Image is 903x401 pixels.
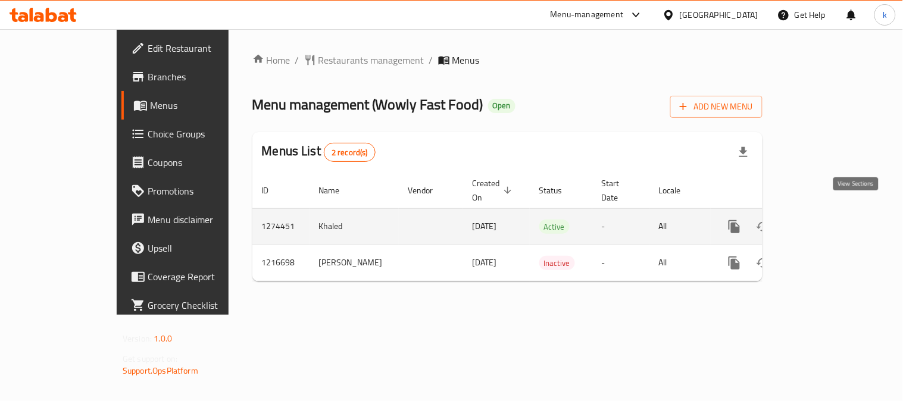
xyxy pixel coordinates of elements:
[252,53,290,67] a: Home
[310,208,399,245] td: Khaled
[148,41,258,55] span: Edit Restaurant
[121,177,267,205] a: Promotions
[539,220,570,234] span: Active
[148,241,258,255] span: Upsell
[148,184,258,198] span: Promotions
[121,205,267,234] a: Menu disclaimer
[252,53,763,67] nav: breadcrumb
[123,351,177,366] span: Get support on:
[539,256,575,270] span: Inactive
[121,262,267,291] a: Coverage Report
[252,173,844,281] table: enhanced table
[539,256,575,270] div: Inactive
[121,62,267,91] a: Branches
[539,183,578,198] span: Status
[121,234,267,262] a: Upsell
[123,331,152,346] span: Version:
[252,91,483,118] span: Menu management ( Wowly Fast Food )
[148,298,258,312] span: Grocery Checklist
[488,99,515,113] div: Open
[473,218,497,234] span: [DATE]
[749,249,777,277] button: Change Status
[123,363,198,378] a: Support.OpsPlatform
[324,147,375,158] span: 2 record(s)
[883,8,887,21] span: k
[649,208,711,245] td: All
[429,53,433,67] li: /
[121,34,267,62] a: Edit Restaurant
[148,127,258,141] span: Choice Groups
[262,183,285,198] span: ID
[670,96,763,118] button: Add New Menu
[408,183,449,198] span: Vendor
[252,245,310,281] td: 1216698
[154,331,172,346] span: 1.0.0
[319,183,355,198] span: Name
[592,245,649,281] td: -
[649,245,711,281] td: All
[592,208,649,245] td: -
[452,53,480,67] span: Menus
[252,208,310,245] td: 1274451
[720,212,749,241] button: more
[749,212,777,241] button: Change Status
[324,143,376,162] div: Total records count
[121,120,267,148] a: Choice Groups
[473,255,497,270] span: [DATE]
[318,53,424,67] span: Restaurants management
[473,176,515,205] span: Created On
[310,245,399,281] td: [PERSON_NAME]
[602,176,635,205] span: Start Date
[729,138,758,167] div: Export file
[295,53,299,67] li: /
[121,291,267,319] a: Grocery Checklist
[150,98,258,112] span: Menus
[148,270,258,284] span: Coverage Report
[680,99,753,114] span: Add New Menu
[488,101,515,111] span: Open
[121,148,267,177] a: Coupons
[304,53,424,67] a: Restaurants management
[148,155,258,170] span: Coupons
[121,91,267,120] a: Menus
[148,70,258,84] span: Branches
[659,183,696,198] span: Locale
[148,212,258,227] span: Menu disclaimer
[720,249,749,277] button: more
[711,173,844,209] th: Actions
[680,8,758,21] div: [GEOGRAPHIC_DATA]
[551,8,624,22] div: Menu-management
[262,142,376,162] h2: Menus List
